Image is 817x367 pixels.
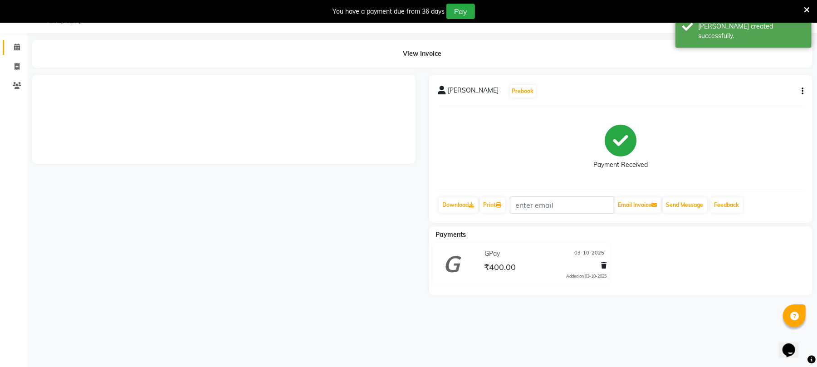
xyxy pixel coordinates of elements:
div: Payment Received [593,161,648,170]
button: Prebook [510,85,536,98]
a: Print [480,197,505,213]
span: ₹400.00 [484,262,516,274]
div: Added on 03-10-2025 [566,273,607,279]
span: Payments [436,230,466,239]
a: Feedback [711,197,743,213]
span: 03-10-2025 [574,249,604,259]
iframe: chat widget [779,331,808,358]
button: Email Invoice [615,197,661,213]
span: [PERSON_NAME] [448,86,499,98]
span: GPay [484,249,500,259]
button: Pay [446,4,475,19]
div: Bill created successfully. [698,22,805,41]
a: Download [439,197,478,213]
div: View Invoice [32,40,812,68]
button: Send Message [663,197,707,213]
input: enter email [510,196,614,214]
div: You have a payment due from 36 days [333,7,445,16]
